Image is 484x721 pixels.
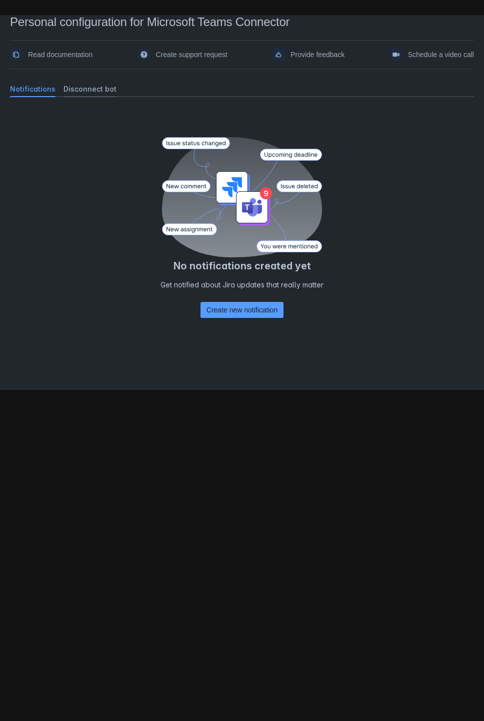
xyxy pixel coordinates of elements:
button: Create new notification [200,302,283,318]
div: Button group [200,302,283,318]
h4: No notifications created yet [160,260,323,272]
span: Create new notification [206,302,277,318]
a: Schedule a video call [390,47,474,63]
span: Schedule a video call [408,47,474,63]
a: Read documentation [10,47,92,63]
div: Personal configuration for Microsoft Teams Connector [10,15,474,29]
a: Provide feedback [272,47,344,63]
span: documentation [12,51,20,59]
a: Create support request [138,47,227,63]
span: feedback [274,51,282,59]
span: Disconnect bot [63,84,116,94]
span: Notifications [10,84,55,94]
span: videoCall [392,51,400,59]
p: Get notified about Jira updates that really matter [160,280,323,290]
span: Read documentation [28,47,92,63]
span: support [140,51,148,59]
span: Provide feedback [290,47,344,63]
span: Create support request [156,47,227,63]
